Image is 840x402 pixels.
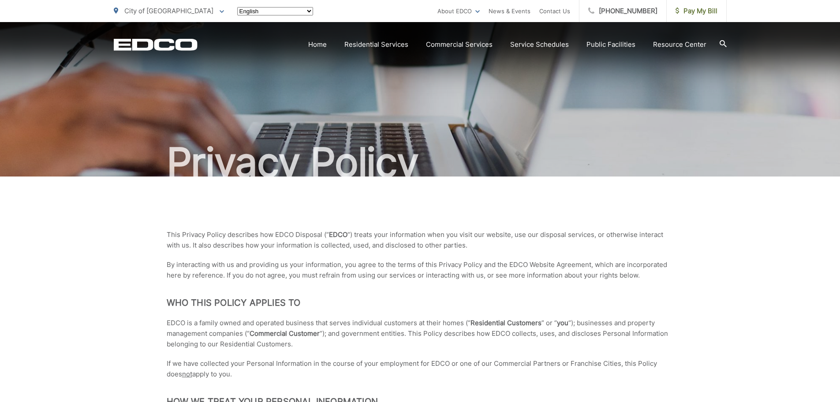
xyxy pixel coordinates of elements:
p: If we have collected your Personal Information in the course of your employment for EDCO or one o... [167,358,674,379]
p: By interacting with us and providing us your information, you agree to the terms of this Privacy ... [167,259,674,281]
a: EDCD logo. Return to the homepage. [114,38,198,51]
span: Pay My Bill [676,6,717,16]
a: Home [308,39,327,50]
h2: Who This Policy Applies To [167,297,674,308]
select: Select a language [237,7,313,15]
p: This Privacy Policy describes how EDCO Disposal (“ “) treats your information when you visit our ... [167,229,674,251]
a: Public Facilities [586,39,635,50]
strong: Residential Customers [470,319,541,327]
a: Resource Center [653,39,706,50]
a: Contact Us [539,6,570,16]
a: Commercial Services [426,39,493,50]
a: Service Schedules [510,39,569,50]
strong: you [557,319,568,327]
strong: EDCO [329,230,347,239]
span: City of [GEOGRAPHIC_DATA] [124,7,213,15]
strong: Commercial Customer [250,329,320,338]
span: not [182,370,192,378]
a: Residential Services [344,39,408,50]
h1: Privacy Policy [114,140,727,184]
p: EDCO is a family owned and operated business that serves individual customers at their homes (“ ”... [167,318,674,349]
a: News & Events [489,6,530,16]
a: About EDCO [437,6,480,16]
